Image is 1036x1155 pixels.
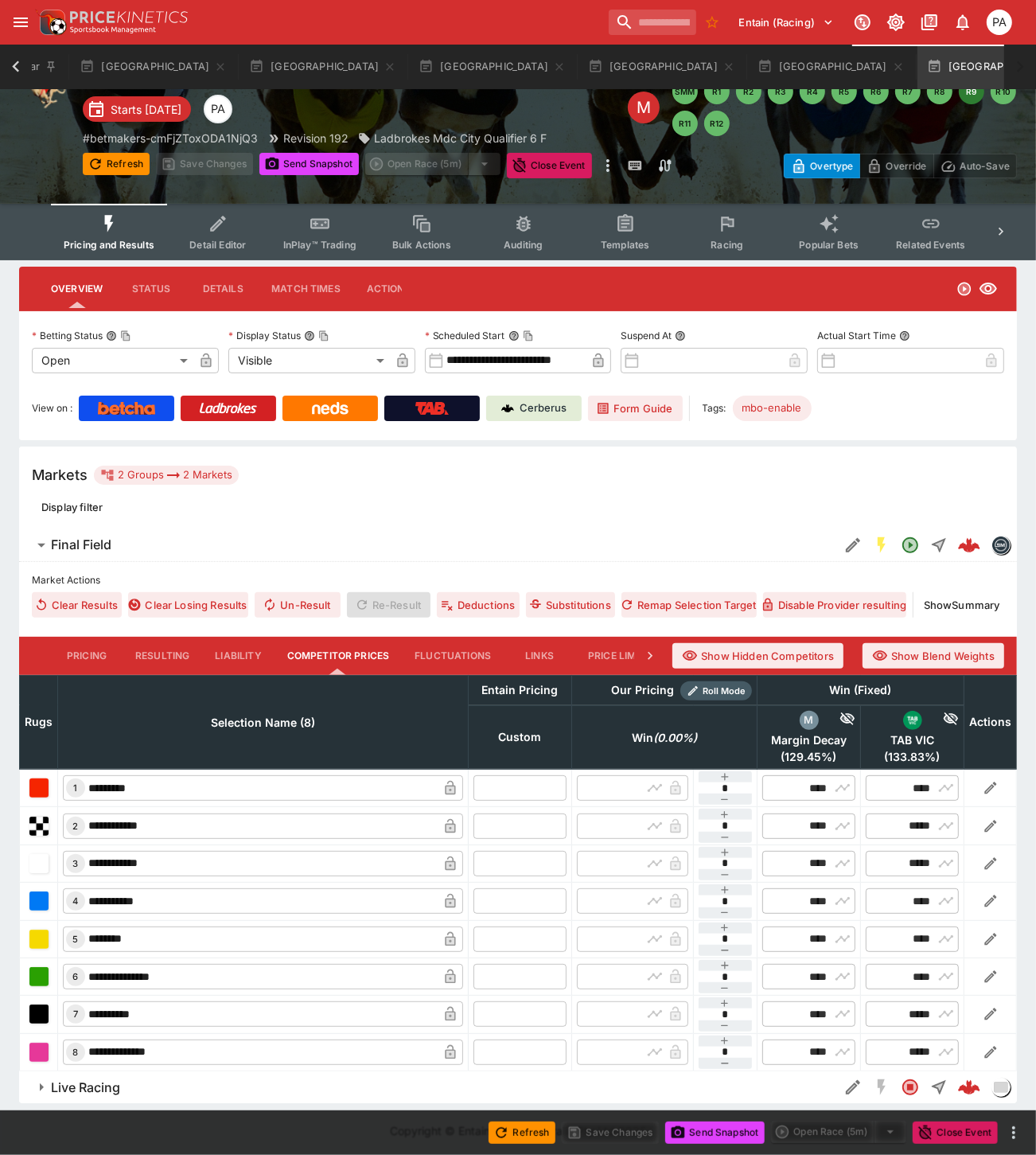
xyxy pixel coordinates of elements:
[736,79,761,104] button: R2
[867,1073,896,1102] button: SGM Disabled
[958,1076,980,1098] img: logo-cerberus--red.svg
[501,402,514,415] img: Cerberus
[128,592,249,618] button: Clear Losing Results
[353,270,425,308] button: Actions
[106,330,117,341] button: Betting StatusCopy To Clipboard
[901,536,920,555] svg: Open
[199,402,257,415] img: Ladbrokes
[628,92,660,123] div: Edit Meeting
[958,534,980,556] div: 6b955acc-3bf5-4f7d-9628-9d8c40dd4175
[927,79,952,104] button: R8
[991,1078,1011,1097] div: liveracing
[32,494,112,520] button: Display filter
[839,1073,867,1102] button: Edit Detail
[867,531,896,560] button: SGM Enabled
[784,154,1017,178] div: Start From
[960,158,1010,174] p: Auto-Save
[703,396,726,421] label: Tags:
[903,711,922,730] img: victab.png
[51,637,123,675] button: Pricing
[839,531,867,560] button: Edit Detail
[696,685,752,698] span: Roll Mode
[859,154,933,178] button: Override
[992,1079,1010,1096] img: liveracing
[35,6,67,38] img: PriceKinetics Logo
[202,637,274,675] button: Liability
[866,733,959,747] span: TAB VIC
[979,279,998,299] svg: Visible
[953,529,985,561] a: 6b955acc-3bf5-4f7d-9628-9d8c40dd4175
[948,8,977,37] button: Notifications
[402,637,504,675] button: Fluctuations
[98,402,155,415] img: Betcha
[318,330,329,341] button: Copy To Clipboard
[19,529,839,561] button: Final Field
[283,130,349,146] p: Revision 192
[1004,1123,1023,1142] button: more
[817,329,896,342] p: Actual Start Time
[959,79,984,104] button: R9
[64,239,154,251] span: Pricing and Results
[991,79,1016,104] button: R10
[598,153,617,178] button: more
[886,158,926,174] p: Override
[675,330,686,341] button: Suspend At
[730,10,843,35] button: Select Tenant
[614,728,715,747] span: Win(0.00%)
[733,400,812,416] span: mbo-enable
[51,1079,120,1096] h6: Live Racing
[504,637,575,675] button: Links
[800,711,819,730] div: margin_decay
[70,45,236,89] button: [GEOGRAPHIC_DATA]
[653,728,697,747] em: ( 0.00 %)
[621,592,757,618] button: Remap Selection Target
[32,568,1004,592] label: Market Actions
[312,402,348,415] img: Neds
[347,592,430,618] span: Re-Result
[70,26,156,33] img: Sportsbook Management
[920,592,1004,618] button: ShowSummary
[866,750,959,764] span: ( 133.83 %)
[523,330,534,341] button: Copy To Clipboard
[901,1078,920,1097] svg: Closed
[489,1122,555,1144] button: Refresh
[508,330,520,341] button: Scheduled StartCopy To Clipboard
[609,10,696,35] input: search
[895,79,921,104] button: R7
[32,466,88,484] h5: Markets
[374,130,547,146] p: Ladbrokes Mdc City Qualifier 6 F
[259,270,353,308] button: Match Times
[771,1121,906,1143] div: split button
[699,10,725,35] button: No Bookmarks
[409,45,575,89] button: [GEOGRAPHIC_DATA]
[588,396,683,421] a: Form Guide
[504,239,543,251] span: Auditing
[100,466,232,485] div: 2 Groups 2 Markets
[848,8,877,37] button: Connected to PK
[486,396,582,421] a: Cerberus
[70,1047,82,1058] span: 8
[83,153,150,175] button: Refresh
[605,681,680,700] div: Our Pricing
[992,537,1010,554] img: betmakers
[123,637,202,675] button: Resulting
[70,896,82,907] span: 4
[704,79,730,104] button: R1
[956,281,972,297] svg: Open
[672,111,698,136] button: R11
[672,79,698,104] button: SMM
[83,130,258,146] p: Copy To Clipboard
[863,79,889,104] button: R6
[469,705,572,769] th: Custom
[255,592,340,618] button: Un-Result
[32,592,122,618] button: Clear Results
[768,79,793,104] button: R3
[704,111,730,136] button: R12
[51,204,985,260] div: Event type filters
[70,858,82,869] span: 3
[19,1071,839,1103] button: Live Racing
[763,592,906,618] button: Disable Provider resulting
[680,681,752,700] div: Show/hide Price Roll mode configuration.
[70,1009,81,1020] span: 7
